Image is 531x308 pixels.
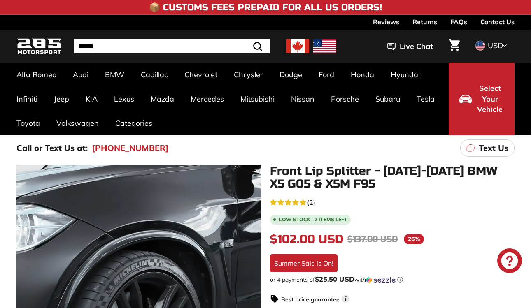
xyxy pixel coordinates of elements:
[408,87,443,111] a: Tesla
[133,63,176,87] a: Cadillac
[92,142,169,154] a: [PHONE_NUMBER]
[48,111,107,135] a: Volkswagen
[77,87,106,111] a: KIA
[270,232,343,246] span: $102.00 USD
[149,2,382,12] h4: 📦 Customs Fees Prepaid for All US Orders!
[8,87,46,111] a: Infiniti
[281,296,340,303] strong: Best price guarantee
[412,15,437,29] a: Returns
[182,87,232,111] a: Mercedes
[270,276,515,284] div: or 4 payments of$25.50 USDwithSezzle Click to learn more about Sezzle
[176,63,226,87] a: Chevrolet
[226,63,271,87] a: Chrysler
[270,276,515,284] div: or 4 payments of with
[444,32,465,60] a: Cart
[270,197,515,207] a: 5.0 rating (2 votes)
[323,87,367,111] a: Porsche
[16,142,88,154] p: Call or Text Us at:
[342,295,349,303] span: i
[382,63,428,87] a: Hyundai
[480,15,515,29] a: Contact Us
[315,275,354,283] span: $25.50 USD
[404,234,424,244] span: 26%
[271,63,310,87] a: Dodge
[449,63,515,135] button: Select Your Vehicle
[283,87,323,111] a: Nissan
[97,63,133,87] a: BMW
[46,87,77,111] a: Jeep
[400,41,433,52] span: Live Chat
[8,111,48,135] a: Toyota
[107,111,161,135] a: Categories
[310,63,342,87] a: Ford
[377,36,444,57] button: Live Chat
[342,63,382,87] a: Honda
[460,139,515,157] a: Text Us
[476,83,504,115] span: Select Your Vehicle
[16,37,62,56] img: Logo_285_Motorsport_areodynamics_components
[347,234,398,244] span: $137.00 USD
[8,63,65,87] a: Alfa Romeo
[279,217,347,222] span: Low stock - 2 items left
[232,87,283,111] a: Mitsubishi
[106,87,142,111] a: Lexus
[495,248,524,275] inbox-online-store-chat: Shopify online store chat
[270,254,338,272] div: Summer Sale is On!
[479,142,508,154] p: Text Us
[366,276,396,284] img: Sezzle
[307,197,315,207] span: (2)
[488,41,503,50] span: USD
[74,39,270,53] input: Search
[65,63,97,87] a: Audi
[367,87,408,111] a: Subaru
[270,165,515,190] h1: Front Lip Splitter - [DATE]-[DATE] BMW X5 G05 & X5M F95
[373,15,399,29] a: Reviews
[142,87,182,111] a: Mazda
[450,15,467,29] a: FAQs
